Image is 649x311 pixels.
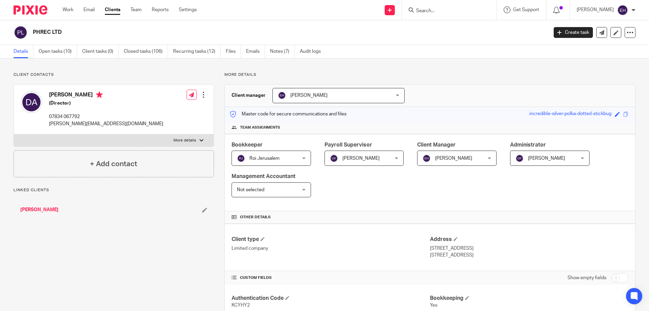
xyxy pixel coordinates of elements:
[173,138,196,143] p: More details
[96,91,103,98] i: Primary
[83,6,95,13] a: Email
[246,45,265,58] a: Emails
[237,154,245,162] img: svg%3E
[232,236,430,243] h4: Client type
[49,91,163,100] h4: [PERSON_NAME]
[237,187,264,192] span: Not selected
[232,92,266,99] h3: Client manager
[173,45,221,58] a: Recurring tasks (12)
[528,156,565,161] span: [PERSON_NAME]
[270,45,295,58] a: Notes (7)
[554,27,593,38] a: Create task
[232,245,430,252] p: Limited company
[568,274,606,281] label: Show empty fields
[49,120,163,127] p: [PERSON_NAME][EMAIL_ADDRESS][DOMAIN_NAME]
[515,154,524,162] img: svg%3E
[417,142,456,148] span: Client Manager
[430,295,628,302] h4: Bookkeeping
[33,29,441,36] h2: PHREC LTD
[430,252,628,259] p: [STREET_ADDRESS]
[124,45,168,58] a: Closed tasks (106)
[49,100,163,107] h5: (Director)
[415,8,476,14] input: Search
[430,236,628,243] h4: Address
[82,45,119,58] a: Client tasks (0)
[617,5,628,16] img: svg%3E
[105,6,120,13] a: Clients
[152,6,169,13] a: Reports
[224,72,635,77] p: More details
[226,45,241,58] a: Files
[278,91,286,99] img: svg%3E
[330,154,338,162] img: svg%3E
[21,91,42,113] img: svg%3E
[430,245,628,252] p: [STREET_ADDRESS]
[179,6,197,13] a: Settings
[90,159,137,169] h4: + Add contact
[14,25,28,40] img: svg%3E
[324,142,372,148] span: Payroll Supervisor
[529,110,611,118] div: incredible-silver-polka-dotted-stickbug
[249,156,280,161] span: Roi Jerusalem
[230,111,346,117] p: Master code for secure communications and files
[232,275,430,281] h4: CUSTOM FIELDS
[14,5,47,15] img: Pixie
[49,113,163,120] p: 07834 067792
[577,6,614,13] p: [PERSON_NAME]
[240,215,271,220] span: Other details
[300,45,326,58] a: Audit logs
[342,156,380,161] span: [PERSON_NAME]
[63,6,73,13] a: Work
[14,45,33,58] a: Details
[510,142,546,148] span: Administrator
[435,156,472,161] span: [PERSON_NAME]
[14,187,214,193] p: Linked clients
[232,142,263,148] span: Bookkeeper
[240,125,280,130] span: Team assignments
[232,295,430,302] h4: Authentication Code
[232,303,250,308] span: KCYHY2
[14,72,214,77] p: Client contacts
[232,174,295,179] span: Management Accountant
[20,206,58,213] a: [PERSON_NAME]
[39,45,77,58] a: Open tasks (10)
[430,303,437,308] span: Yes
[423,154,431,162] img: svg%3E
[513,7,539,12] span: Get Support
[130,6,142,13] a: Team
[290,93,328,98] span: [PERSON_NAME]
